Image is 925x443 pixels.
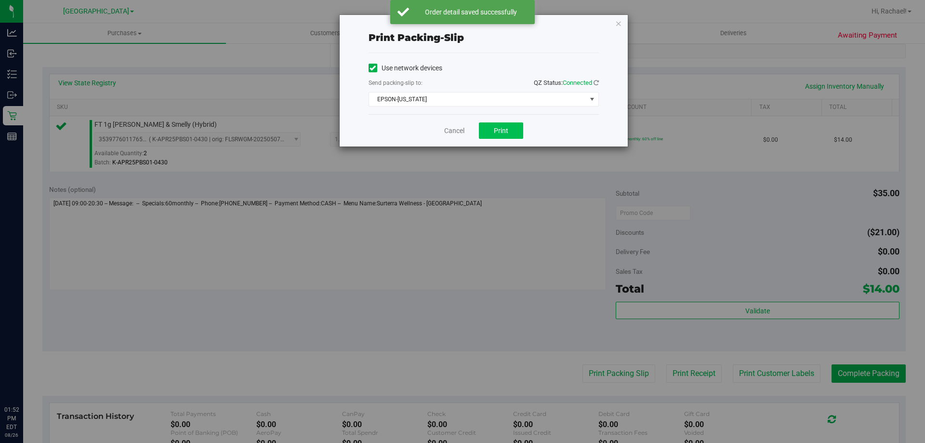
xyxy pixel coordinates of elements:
[369,79,423,87] label: Send packing-slip to:
[494,127,508,134] span: Print
[369,93,586,106] span: EPSON-[US_STATE]
[586,93,598,106] span: select
[534,79,599,86] span: QZ Status:
[563,79,592,86] span: Connected
[369,32,464,43] span: Print packing-slip
[479,122,523,139] button: Print
[414,7,528,17] div: Order detail saved successfully
[369,63,442,73] label: Use network devices
[444,126,464,136] a: Cancel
